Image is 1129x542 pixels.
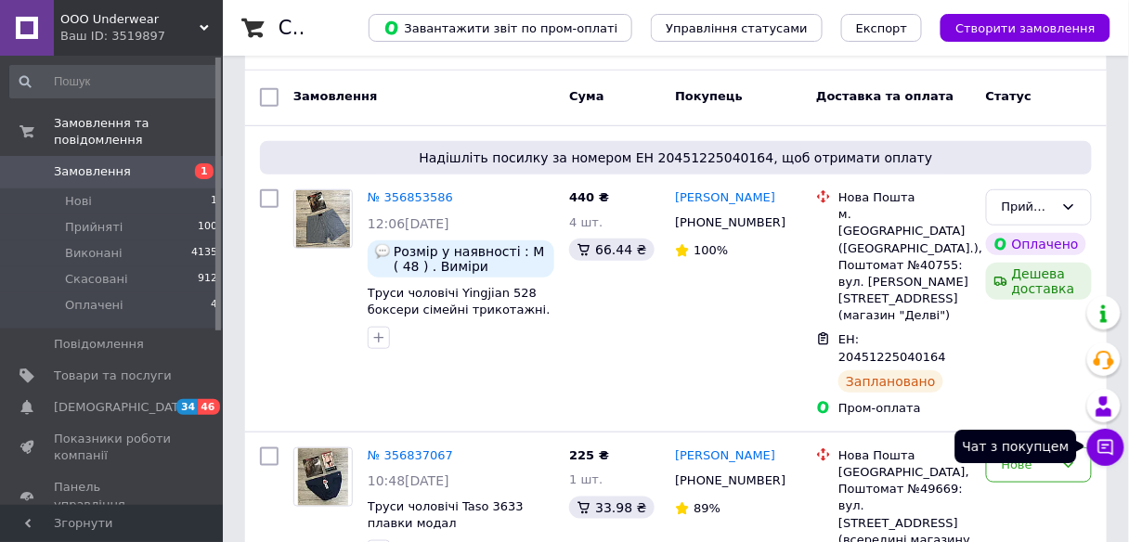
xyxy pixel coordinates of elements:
div: [PHONE_NUMBER] [671,211,786,235]
a: Фото товару [293,189,353,249]
div: Нова Пошта [838,189,970,206]
div: Прийнято [1002,198,1054,217]
span: 100% [694,243,728,257]
span: Статус [986,89,1032,103]
div: Дешева доставка [986,263,1092,300]
span: Прийняті [65,219,123,236]
span: 12:06[DATE] [368,216,449,231]
span: Розмір у наявності : M ( 48 ) . Виміри Довжина по гумці ( без розтяжки ) - 32 см. Довжина по гумц... [394,244,547,274]
span: 4 шт. [569,215,603,229]
div: Нове [1002,456,1054,475]
span: Панель управління [54,479,172,512]
div: 66.44 ₴ [569,239,654,261]
div: Оплачено [986,233,1086,255]
button: Створити замовлення [941,14,1110,42]
button: Чат з покупцем [1087,429,1124,466]
button: Завантажити звіт по пром-оплаті [369,14,632,42]
div: Чат з покупцем [955,430,1077,463]
span: 912 [198,271,217,288]
h1: Список замовлень [279,17,467,39]
a: Фото товару [293,447,353,507]
div: Нова Пошта [838,447,970,464]
span: Експорт [856,21,908,35]
img: Фото товару [296,190,350,248]
span: 34 [176,399,198,415]
a: Труси чоловічі Yingjian 528 боксери сімейні трикотажні. Розмір : M (48) [368,286,551,334]
span: Доставка та оплата [816,89,954,103]
span: Управління статусами [666,21,808,35]
a: [PERSON_NAME] [675,189,775,207]
span: 1 шт. [569,472,603,486]
span: Товари та послуги [54,368,172,384]
div: Пром-оплата [838,400,970,417]
span: 100 [198,219,217,236]
span: Покупець [675,89,743,103]
span: 4135 [191,245,217,262]
div: [PHONE_NUMBER] [671,469,786,493]
span: Cума [569,89,603,103]
a: № 356853586 [368,190,453,204]
span: Скасовані [65,271,128,288]
a: [PERSON_NAME] [675,447,775,465]
span: Завантажити звіт по пром-оплаті [383,19,617,36]
div: Заплановано [838,370,943,393]
span: ЕН: 20451225040164 [838,332,946,364]
span: Замовлення [293,89,377,103]
a: Створити замовлення [922,20,1110,34]
span: 1 [211,193,217,210]
span: Оплачені [65,297,123,314]
span: [DEMOGRAPHIC_DATA] [54,399,191,416]
div: м. [GEOGRAPHIC_DATA] ([GEOGRAPHIC_DATA].), Поштомат №40755: вул. [PERSON_NAME][STREET_ADDRESS] (м... [838,206,970,324]
span: 1 [195,163,214,179]
button: Експорт [841,14,923,42]
span: Створити замовлення [955,21,1096,35]
span: Замовлення та повідомлення [54,115,223,148]
span: Надішліть посилку за номером ЕН 20451225040164, щоб отримати оплату [267,148,1084,167]
img: Фото товару [298,448,348,506]
span: 4 [211,297,217,314]
span: Показники роботи компанії [54,431,172,464]
span: Повідомлення [54,336,144,353]
span: OOO Underwear [60,11,200,28]
input: Пошук [9,65,219,98]
span: 89% [694,501,720,515]
div: Ваш ID: 3519897 [60,28,223,45]
span: 440 ₴ [569,190,609,204]
button: Управління статусами [651,14,823,42]
div: 33.98 ₴ [569,497,654,519]
span: 10:48[DATE] [368,473,449,488]
span: 46 [198,399,219,415]
span: Виконані [65,245,123,262]
img: :speech_balloon: [375,244,390,259]
span: 225 ₴ [569,448,609,462]
a: № 356837067 [368,448,453,462]
span: Замовлення [54,163,131,180]
span: Нові [65,193,92,210]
